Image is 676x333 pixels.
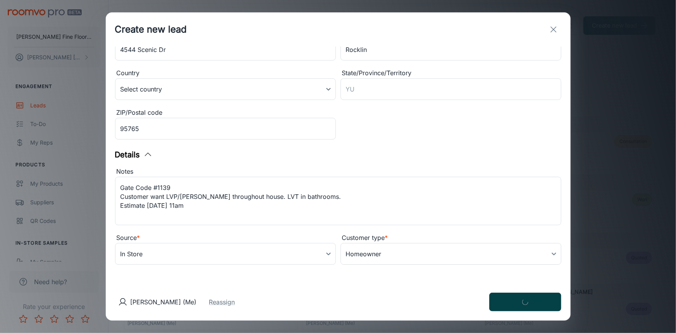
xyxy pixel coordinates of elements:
[115,68,336,78] div: Country
[115,167,561,177] div: Notes
[115,149,153,160] button: Details
[341,233,561,243] div: Customer type
[546,22,561,37] button: exit
[115,39,336,60] input: 2412 Northwest Passage
[341,68,561,78] div: State/Province/Territory
[131,297,197,307] p: [PERSON_NAME] (Me)
[115,118,336,140] input: J1U 3L7
[120,183,556,219] textarea: Gate Code #1139 Customer want LVP/[PERSON_NAME] throughout house. LVT in bathrooms. Estimate [DAT...
[115,22,187,36] h1: Create new lead
[341,39,561,60] input: Whitehorse
[341,78,561,100] input: YU
[209,297,235,307] button: Reassign
[115,243,336,265] div: In Store
[115,78,336,100] div: Select country
[115,108,336,118] div: ZIP/Postal code
[115,233,336,243] div: Source
[341,243,561,265] div: Homeowner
